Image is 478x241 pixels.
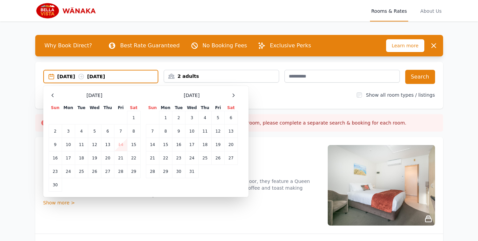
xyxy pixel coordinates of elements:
th: Mon [62,105,75,111]
button: Search [405,70,435,84]
th: Wed [185,105,198,111]
td: 14 [114,138,127,151]
td: 16 [172,138,185,151]
td: 4 [75,125,88,138]
td: 1 [159,111,172,125]
td: 10 [62,138,75,151]
td: 24 [185,151,198,165]
td: 13 [101,138,114,151]
td: 12 [212,125,224,138]
td: 14 [146,138,159,151]
td: 12 [88,138,101,151]
td: 1 [127,111,140,125]
td: 13 [224,125,237,138]
div: 2 adults [164,73,279,80]
th: Sun [49,105,62,111]
th: Thu [199,105,212,111]
td: 30 [49,178,62,192]
td: 31 [185,165,198,178]
td: 7 [114,125,127,138]
td: 15 [159,138,172,151]
td: 21 [146,151,159,165]
p: Exclusive Perks [270,42,311,50]
td: 9 [172,125,185,138]
th: Tue [75,105,88,111]
div: Show more > [43,199,320,206]
td: 27 [101,165,114,178]
td: 7 [146,125,159,138]
th: Fri [212,105,224,111]
td: 11 [75,138,88,151]
td: 20 [101,151,114,165]
td: 17 [185,138,198,151]
td: 29 [127,165,140,178]
td: 26 [88,165,101,178]
td: 22 [159,151,172,165]
td: 27 [224,151,237,165]
td: 9 [49,138,62,151]
img: Bella Vista Wanaka [35,3,100,19]
td: 11 [199,125,212,138]
p: Best Rate Guaranteed [120,42,179,50]
td: 18 [199,138,212,151]
td: 2 [172,111,185,125]
th: Wed [88,105,101,111]
td: 19 [212,138,224,151]
th: Sun [146,105,159,111]
td: 25 [199,151,212,165]
td: 16 [49,151,62,165]
td: 5 [212,111,224,125]
span: Why Book Direct? [39,39,98,52]
td: 30 [172,165,185,178]
td: 26 [212,151,224,165]
td: 19 [88,151,101,165]
td: 6 [224,111,237,125]
td: 20 [224,138,237,151]
td: 23 [49,165,62,178]
span: [DATE] [87,92,102,99]
td: 28 [146,165,159,178]
th: Thu [101,105,114,111]
span: [DATE] [184,92,200,99]
th: Fri [114,105,127,111]
td: 8 [159,125,172,138]
td: 28 [114,165,127,178]
td: 15 [127,138,140,151]
td: 10 [185,125,198,138]
th: Sat [127,105,140,111]
td: 2 [49,125,62,138]
td: 3 [185,111,198,125]
td: 8 [127,125,140,138]
td: 24 [62,165,75,178]
td: 23 [172,151,185,165]
td: 21 [114,151,127,165]
td: 25 [75,165,88,178]
p: No Booking Fees [203,42,247,50]
td: 29 [159,165,172,178]
th: Tue [172,105,185,111]
td: 22 [127,151,140,165]
td: 18 [75,151,88,165]
label: Show all room types / listings [366,92,435,98]
th: Sat [224,105,237,111]
div: [DATE] [DATE] [57,73,158,80]
th: Mon [159,105,172,111]
span: Learn more [386,39,424,52]
td: 5 [88,125,101,138]
td: 3 [62,125,75,138]
td: 6 [101,125,114,138]
td: 4 [199,111,212,125]
td: 17 [62,151,75,165]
